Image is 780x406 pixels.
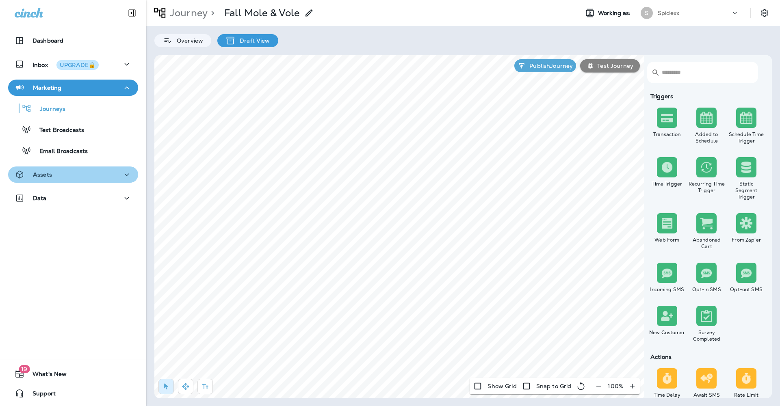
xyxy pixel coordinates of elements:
[8,166,138,183] button: Assets
[173,37,203,44] p: Overview
[728,286,765,293] div: Opt-out SMS
[649,286,685,293] div: Incoming SMS
[19,365,30,373] span: 19
[598,10,633,17] span: Working as:
[647,93,766,99] div: Triggers
[689,237,725,250] div: Abandoned Cart
[580,59,640,72] button: Test Journey
[208,7,214,19] p: >
[689,329,725,342] div: Survey Completed
[514,59,576,72] button: PublishJourney
[60,62,95,68] div: UPGRADE🔒
[526,63,573,69] p: Publish Journey
[8,385,138,402] button: Support
[31,148,88,155] p: Email Broadcasts
[33,84,61,91] p: Marketing
[33,171,52,178] p: Assets
[728,237,765,243] div: From Zapier
[8,142,138,159] button: Email Broadcasts
[728,392,765,398] div: Rate Limit
[8,32,138,49] button: Dashboard
[649,181,685,187] div: Time Trigger
[608,383,623,389] p: 100 %
[641,7,653,19] div: S
[24,371,67,380] span: What's New
[728,131,765,144] div: Schedule Time Trigger
[167,7,208,19] p: Journey
[649,392,685,398] div: Time Delay
[8,100,138,117] button: Journeys
[8,121,138,138] button: Text Broadcasts
[689,392,725,405] div: Await SMS Reply
[728,181,765,200] div: Static Segment Trigger
[649,329,685,336] div: New Customer
[56,60,99,70] button: UPGRADE🔒
[757,6,772,20] button: Settings
[33,195,47,201] p: Data
[236,37,270,44] p: Draft View
[594,63,633,69] p: Test Journey
[658,10,679,16] p: Spidexx
[8,80,138,96] button: Marketing
[649,237,685,243] div: Web Form
[121,5,143,21] button: Collapse Sidebar
[32,60,99,69] p: Inbox
[8,190,138,206] button: Data
[224,7,299,19] p: Fall Mole & Vole
[689,131,725,144] div: Added to Schedule
[536,383,572,389] p: Snap to Grid
[647,354,766,360] div: Actions
[32,106,65,113] p: Journeys
[32,37,63,44] p: Dashboard
[8,56,138,72] button: InboxUPGRADE🔒
[487,383,516,389] p: Show Grid
[31,127,84,134] p: Text Broadcasts
[24,390,56,400] span: Support
[689,286,725,293] div: Opt-in SMS
[689,181,725,194] div: Recurring Time Trigger
[649,131,685,138] div: Transaction
[8,366,138,382] button: 19What's New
